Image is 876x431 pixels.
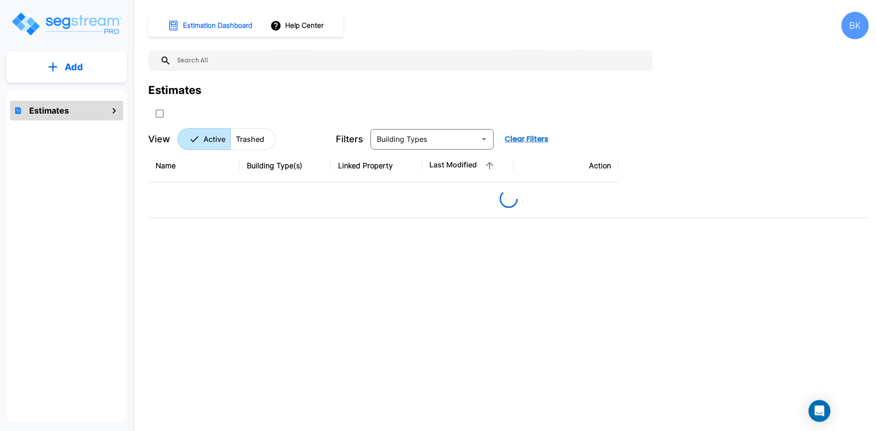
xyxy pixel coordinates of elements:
button: Active [177,128,231,150]
th: Action [513,149,618,182]
p: Filters [336,132,363,146]
h1: Estimation Dashboard [183,21,252,31]
input: Search All [171,50,648,71]
p: Active [203,134,225,145]
button: Open [478,133,490,145]
button: Add [6,54,127,80]
input: Building Types [373,133,476,145]
button: Trashed [230,128,276,150]
th: Last Modified [422,149,513,182]
div: Name [156,160,232,171]
p: View [148,132,170,146]
p: Add [65,60,83,74]
th: Building Type(s) [240,149,331,182]
p: Trashed [236,134,264,145]
button: SelectAll [151,104,169,123]
img: Logo [10,11,122,37]
button: Clear Filters [501,130,552,148]
th: Linked Property [331,149,422,182]
div: BK [841,12,869,39]
div: Estimates [148,82,201,99]
div: Open Intercom Messenger [808,400,830,422]
button: Help Center [268,17,327,34]
div: Platform [177,128,276,150]
h1: Estimates [29,104,69,117]
button: Estimation Dashboard [164,16,257,35]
